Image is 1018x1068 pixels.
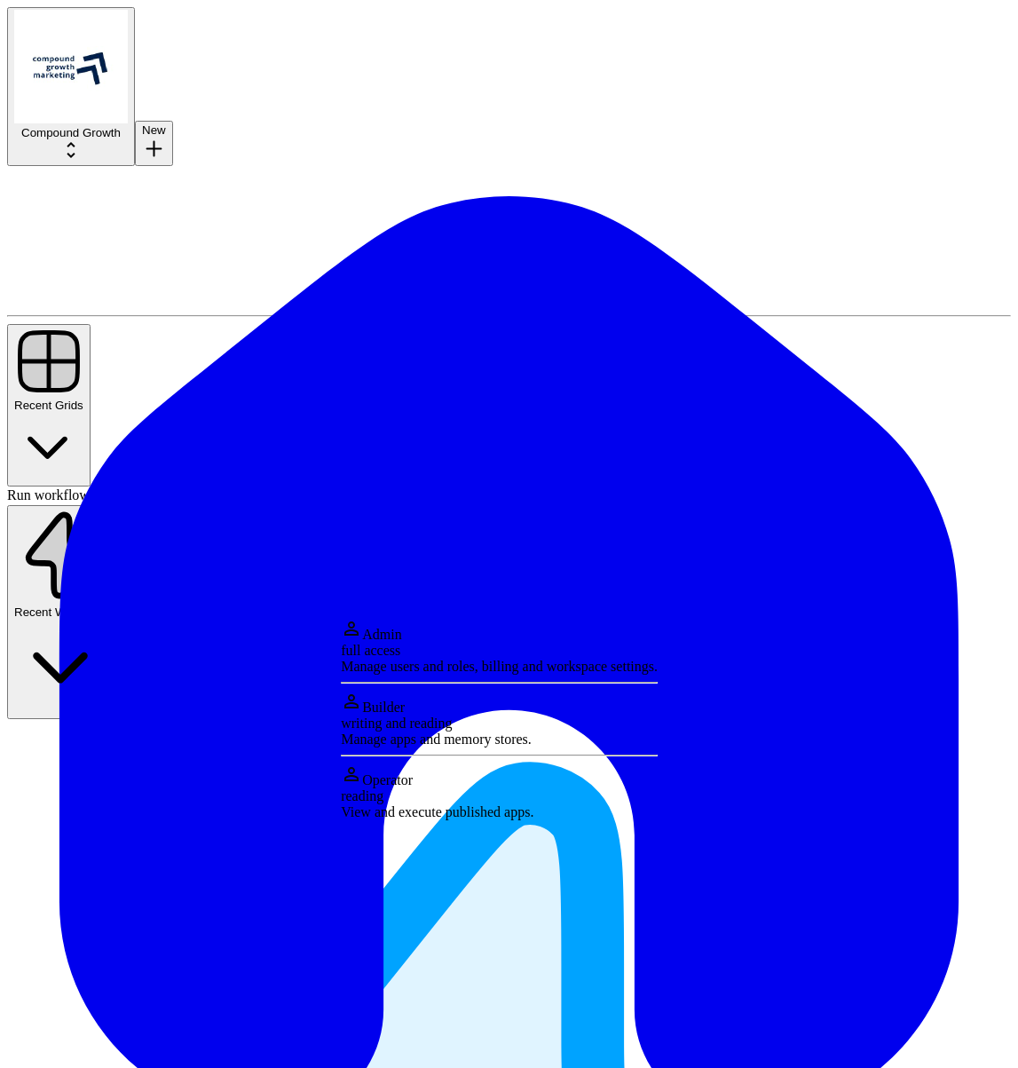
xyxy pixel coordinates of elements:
div: View and execute published apps. [341,804,658,820]
div: writing and reading [341,716,658,732]
span: Compound Growth [21,126,121,139]
div: reading [341,788,658,804]
div: Manage apps and memory stores. [341,732,658,748]
img: Compound Growth Logo [14,10,128,123]
div: Manage users and roles, billing and workspace settings. [341,659,658,675]
span: Operator [362,772,413,787]
span: New [142,123,166,137]
span: Admin [362,627,401,642]
button: Workspace: Compound Growth [7,7,135,166]
div: full access [341,643,658,659]
span: Builder [362,700,405,715]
